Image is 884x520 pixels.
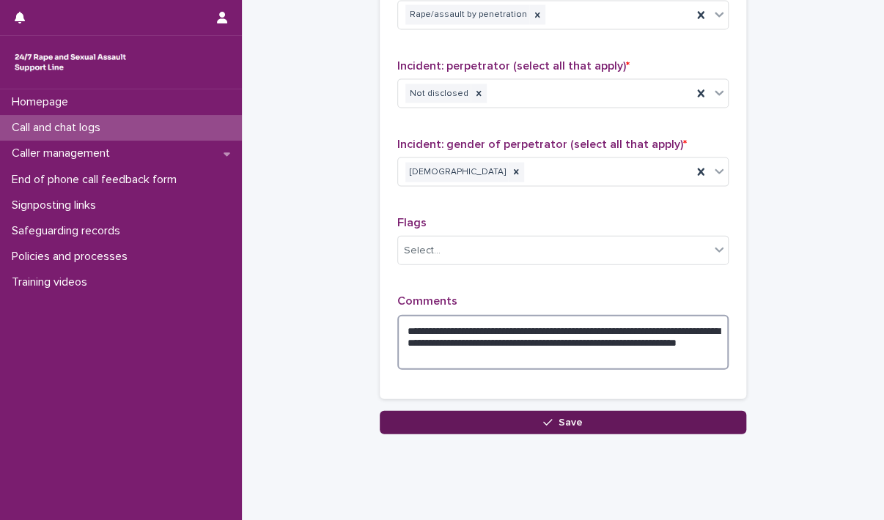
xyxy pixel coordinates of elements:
[6,121,112,135] p: Call and chat logs
[397,295,457,307] span: Comments
[380,411,746,434] button: Save
[405,84,471,104] div: Not disclosed
[405,5,529,25] div: Rape/assault by penetration
[6,224,132,238] p: Safeguarding records
[6,275,99,289] p: Training videos
[6,198,108,212] p: Signposting links
[6,250,139,264] p: Policies and processes
[6,173,188,187] p: End of phone call feedback form
[405,163,508,182] div: [DEMOGRAPHIC_DATA]
[6,95,80,109] p: Homepage
[559,417,583,428] span: Save
[404,243,441,259] div: Select...
[12,48,129,77] img: rhQMoQhaT3yELyF149Cw
[397,217,427,229] span: Flags
[397,138,687,150] span: Incident: gender of perpetrator (select all that apply)
[6,146,122,160] p: Caller management
[397,60,630,72] span: Incident: perpetrator (select all that apply)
